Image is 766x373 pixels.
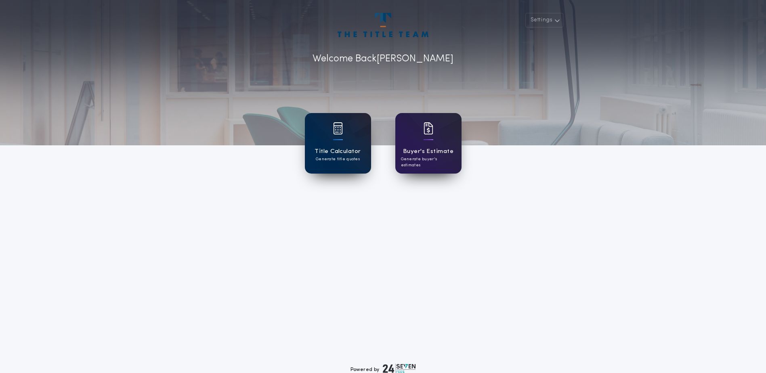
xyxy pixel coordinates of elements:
[401,156,456,168] p: Generate buyer's estimates
[333,122,343,134] img: card icon
[338,13,428,37] img: account-logo
[313,52,453,66] p: Welcome Back [PERSON_NAME]
[424,122,433,134] img: card icon
[395,113,462,174] a: card iconBuyer's EstimateGenerate buyer's estimates
[316,156,360,162] p: Generate title quotes
[525,13,563,27] button: Settings
[403,147,453,156] h1: Buyer's Estimate
[315,147,361,156] h1: Title Calculator
[305,113,371,174] a: card iconTitle CalculatorGenerate title quotes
